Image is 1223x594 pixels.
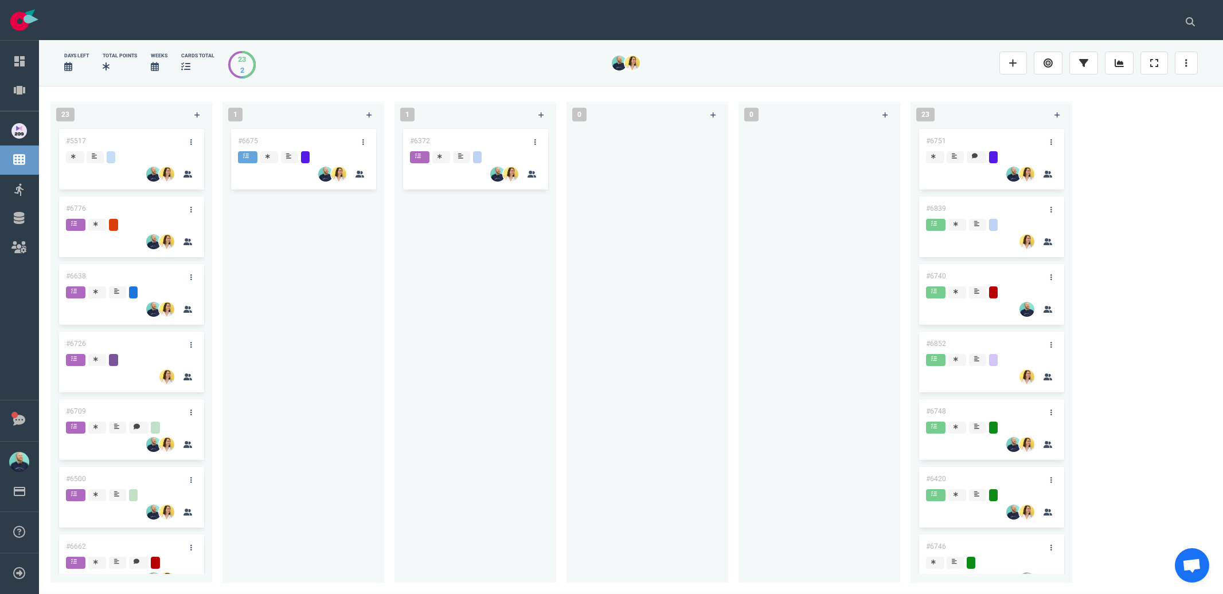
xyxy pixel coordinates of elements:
a: #6748 [926,407,946,415]
img: 26 [159,234,174,249]
div: days left [64,52,89,60]
a: #6638 [66,272,86,280]
a: #6751 [926,137,946,145]
div: Total Points [103,52,137,60]
img: 26 [1006,167,1021,182]
span: 0 [744,108,759,121]
img: 26 [1019,234,1034,249]
img: 26 [1019,302,1034,317]
img: 26 [625,56,640,70]
img: 26 [159,167,174,182]
a: #6746 [926,542,946,550]
img: 26 [1006,437,1021,452]
a: #6776 [66,204,86,213]
div: 2 [238,65,246,76]
img: 26 [1019,437,1034,452]
img: 26 [159,505,174,520]
span: 23 [56,108,75,121]
a: #6709 [66,407,86,415]
img: 26 [612,56,627,70]
div: cards total [181,52,214,60]
span: 1 [228,108,243,121]
a: #6839 [926,204,946,213]
img: 26 [1006,505,1021,520]
img: 26 [159,302,174,317]
span: 1 [400,108,415,121]
img: 26 [146,572,161,587]
img: 26 [490,167,505,182]
div: Ouvrir le chat [1175,548,1209,583]
span: 0 [572,108,587,121]
img: 26 [159,369,174,384]
img: 26 [146,437,161,452]
img: 26 [146,505,161,520]
div: Weeks [151,52,167,60]
img: 26 [146,302,161,317]
img: 26 [159,437,174,452]
img: 26 [1019,369,1034,384]
img: 26 [146,234,161,249]
a: #5517 [66,137,86,145]
a: #6372 [410,137,430,145]
span: 23 [916,108,935,121]
img: 26 [159,572,174,587]
img: 26 [146,167,161,182]
img: 26 [1019,572,1034,587]
a: #6740 [926,272,946,280]
a: #6500 [66,475,86,483]
a: #6852 [926,340,946,348]
div: 23 [238,54,246,65]
a: #6662 [66,542,86,550]
img: 26 [331,167,346,182]
a: #6675 [238,137,258,145]
img: 26 [318,167,333,182]
a: #6726 [66,340,86,348]
a: #6420 [926,475,946,483]
img: 26 [1019,505,1034,520]
img: 26 [1019,167,1034,182]
img: 26 [503,167,518,182]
